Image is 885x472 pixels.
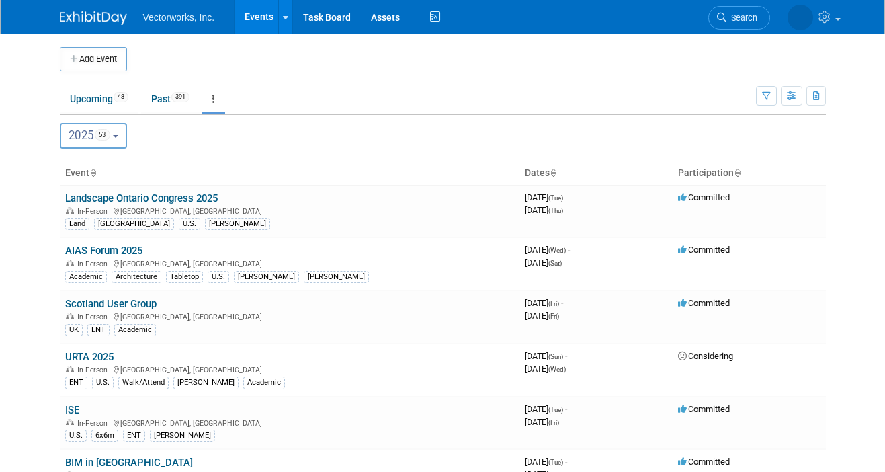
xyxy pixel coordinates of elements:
div: [PERSON_NAME] [234,271,299,283]
span: 391 [171,92,189,102]
th: Event [60,162,519,185]
a: URTA 2025 [65,351,114,363]
div: ENT [123,430,145,442]
div: Academic [114,324,156,336]
span: (Sat) [548,260,562,267]
span: Vectorworks, Inc. [143,12,215,23]
span: (Sun) [548,353,563,360]
div: U.S. [208,271,229,283]
div: [PERSON_NAME] [205,218,270,230]
span: Committed [678,192,730,202]
div: Academic [243,377,285,389]
span: - [565,351,567,361]
div: Academic [65,271,107,283]
span: Considering [678,351,733,361]
span: [DATE] [525,205,563,215]
div: [GEOGRAPHIC_DATA], [GEOGRAPHIC_DATA] [65,205,514,216]
a: AIAS Forum 2025 [65,245,142,257]
div: [GEOGRAPHIC_DATA] [94,218,174,230]
a: Landscape Ontario Congress 2025 [65,192,218,204]
th: Dates [519,162,673,185]
img: ExhibitDay [60,11,127,25]
span: (Tue) [548,459,563,466]
div: [GEOGRAPHIC_DATA], [GEOGRAPHIC_DATA] [65,364,514,375]
span: (Fri) [548,300,559,307]
span: [DATE] [525,404,567,414]
th: Participation [673,162,826,185]
span: (Tue) [548,406,563,414]
a: ISE [65,404,79,416]
span: [DATE] [525,351,567,361]
span: [DATE] [525,298,563,308]
span: Search [726,13,757,23]
span: (Thu) [548,207,563,214]
a: BIM in [GEOGRAPHIC_DATA] [65,457,193,469]
span: [DATE] [525,364,566,374]
span: (Wed) [548,247,566,254]
span: [DATE] [525,457,567,467]
span: Committed [678,457,730,467]
a: Sort by Participation Type [734,167,741,178]
span: [DATE] [525,192,567,202]
a: Search [708,6,770,30]
div: [GEOGRAPHIC_DATA], [GEOGRAPHIC_DATA] [65,417,514,428]
span: Committed [678,298,730,308]
span: Committed [678,245,730,255]
span: [DATE] [525,417,559,427]
span: 48 [114,92,128,102]
span: [DATE] [525,245,570,255]
span: - [565,192,567,202]
a: Scotland User Group [65,298,157,310]
span: (Wed) [548,366,566,373]
div: Tabletop [166,271,203,283]
span: [DATE] [525,258,562,268]
div: U.S. [65,430,87,442]
img: In-Person Event [66,207,74,214]
a: Past391 [141,86,200,112]
span: 2025 [69,128,110,142]
div: Architecture [112,271,161,283]
button: Add Event [60,47,127,71]
span: (Fri) [548,419,559,426]
a: Sort by Start Date [550,167,556,178]
span: In-Person [77,207,112,216]
img: In-Person Event [66,260,74,266]
div: ENT [87,324,110,336]
span: - [568,245,570,255]
span: In-Person [77,366,112,375]
span: - [565,457,567,467]
div: Land [65,218,89,230]
img: In-Person Event [66,419,74,426]
img: In-Person Event [66,313,74,319]
span: (Tue) [548,194,563,202]
a: Sort by Event Name [89,167,96,178]
span: 53 [95,129,110,141]
span: In-Person [77,419,112,428]
span: In-Person [77,260,112,268]
div: 6x6m [91,430,118,442]
span: - [565,404,567,414]
span: (Fri) [548,313,559,320]
a: Upcoming48 [60,86,138,112]
div: ENT [65,377,87,389]
div: [GEOGRAPHIC_DATA], [GEOGRAPHIC_DATA] [65,311,514,321]
div: U.S. [179,218,200,230]
div: [PERSON_NAME] [150,430,215,442]
div: [PERSON_NAME] [173,377,239,389]
button: 202553 [60,123,128,149]
img: Tania Arabian [788,5,813,30]
div: [GEOGRAPHIC_DATA], [GEOGRAPHIC_DATA] [65,258,514,268]
div: Walk/Attend [118,377,169,389]
span: In-Person [77,313,112,321]
span: - [561,298,563,308]
img: In-Person Event [66,366,74,372]
div: [PERSON_NAME] [304,271,369,283]
span: Committed [678,404,730,414]
div: UK [65,324,83,336]
span: [DATE] [525,311,559,321]
div: U.S. [92,377,114,389]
